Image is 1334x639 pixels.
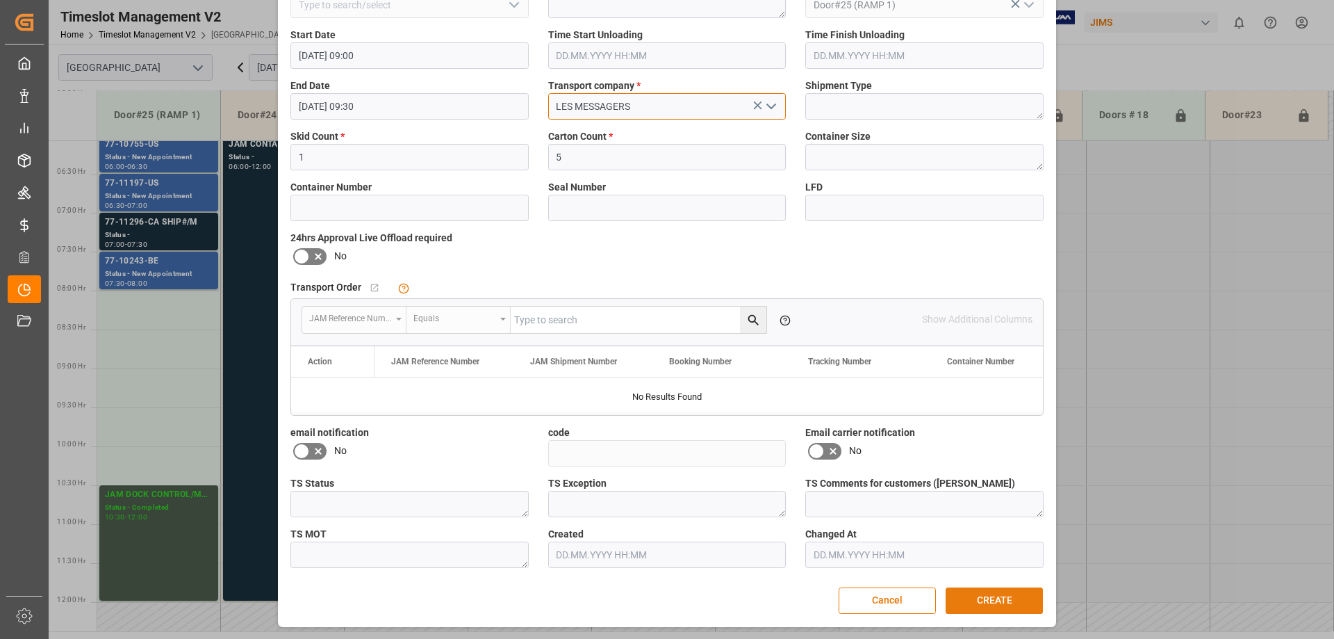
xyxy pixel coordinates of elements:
span: TS MOT [290,527,327,542]
span: 24hrs Approval Live Offload required [290,231,452,245]
span: Transport Order [290,280,361,295]
input: DD.MM.YYYY HH:MM [805,42,1044,69]
span: Email carrier notification [805,426,915,440]
span: Container Number [290,180,372,195]
span: code [548,426,570,440]
span: Time Finish Unloading [805,28,905,42]
input: DD.MM.YYYY HH:MM [290,42,529,69]
span: Created [548,527,584,542]
input: DD.MM.YYYY HH:MM [290,93,529,120]
input: DD.MM.YYYY HH:MM [548,542,787,568]
div: Action [308,357,332,366]
button: open menu [302,307,406,333]
span: JAM Reference Number [391,357,479,366]
span: email notification [290,426,369,440]
span: TS Exception [548,476,607,491]
div: JAM Reference Number [309,309,391,325]
span: Skid Count [290,129,345,144]
span: No [334,444,347,458]
span: Container Size [805,129,871,144]
button: open menu [760,96,781,118]
span: Time Start Unloading [548,28,643,42]
span: Booking Number [669,357,732,366]
span: No [849,444,862,458]
span: TS Status [290,476,334,491]
span: Start Date [290,28,336,42]
div: Equals [413,309,495,325]
span: End Date [290,79,330,93]
span: Shipment Type [805,79,872,93]
span: JAM Shipment Number [530,357,617,366]
input: DD.MM.YYYY HH:MM [548,42,787,69]
button: open menu [406,307,511,333]
span: Changed At [805,527,857,542]
span: LFD [805,180,823,195]
span: Container Number [947,357,1014,366]
span: No [334,249,347,264]
span: Seal Number [548,180,606,195]
button: search button [740,307,766,333]
span: Carton Count [548,129,613,144]
input: Type to search [511,307,766,333]
span: TS Comments for customers ([PERSON_NAME]) [805,476,1015,491]
input: DD.MM.YYYY HH:MM [805,542,1044,568]
button: CREATE [946,588,1043,614]
span: Transport company [548,79,641,93]
button: Cancel [839,588,936,614]
span: Tracking Number [808,357,871,366]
